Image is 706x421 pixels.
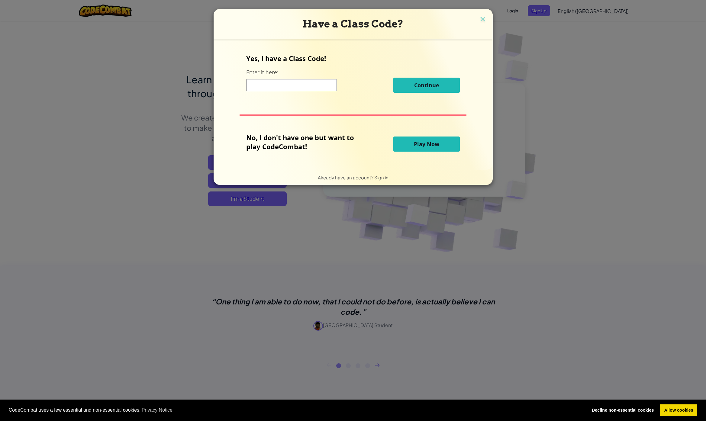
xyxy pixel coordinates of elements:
[246,54,460,63] p: Yes, I have a Class Code!
[414,82,439,89] span: Continue
[588,404,658,416] a: deny cookies
[374,175,388,180] a: Sign in
[303,18,403,30] span: Have a Class Code?
[9,406,583,415] span: CodeCombat uses a few essential and non-essential cookies.
[246,69,278,76] label: Enter it here:
[393,78,460,93] button: Continue
[246,133,363,151] p: No, I don't have one but want to play CodeCombat!
[414,140,439,148] span: Play Now
[660,404,697,416] a: allow cookies
[479,15,487,24] img: close icon
[393,137,460,152] button: Play Now
[141,406,174,415] a: learn more about cookies
[318,175,374,180] span: Already have an account?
